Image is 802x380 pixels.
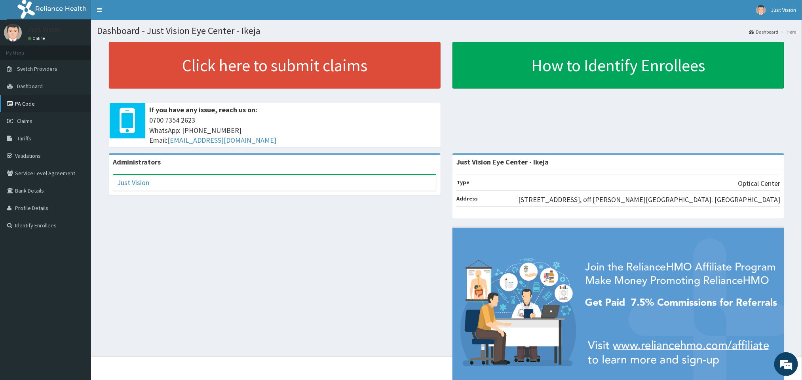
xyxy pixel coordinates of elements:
[456,157,549,166] strong: Just Vision Eye Center - Ikeja
[17,117,32,125] span: Claims
[456,179,469,186] b: Type
[771,6,796,13] span: Just Vision
[756,5,766,15] img: User Image
[738,178,780,189] p: Optical Center
[4,24,22,42] img: User Image
[28,36,47,41] a: Online
[113,157,161,166] b: Administrators
[149,115,437,146] span: 0700 7354 2623 WhatsApp: [PHONE_NUMBER] Email:
[456,195,478,202] b: Address
[97,26,796,36] h1: Dashboard - Just Vision Eye Center - Ikeja
[452,42,784,89] a: How to Identify Enrollees
[109,42,441,89] a: Click here to submit claims
[28,26,61,33] p: Just Vision
[117,178,149,187] a: Just Vision
[167,136,276,145] a: [EMAIL_ADDRESS][DOMAIN_NAME]
[518,195,780,205] p: [STREET_ADDRESS], off [PERSON_NAME][GEOGRAPHIC_DATA]. [GEOGRAPHIC_DATA]
[17,83,43,90] span: Dashboard
[17,65,57,72] span: Switch Providers
[149,105,257,114] b: If you have any issue, reach us on:
[749,28,778,35] a: Dashboard
[779,28,796,35] li: Here
[17,135,31,142] span: Tariffs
